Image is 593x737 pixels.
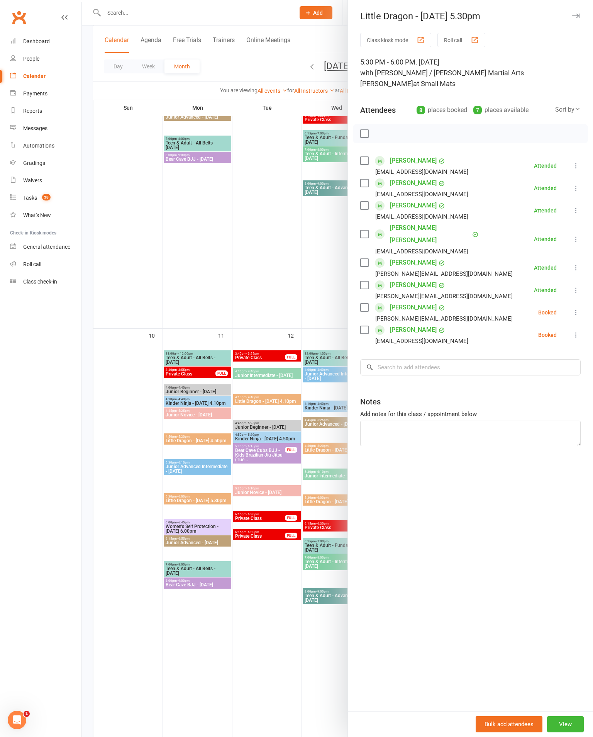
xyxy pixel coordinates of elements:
[534,287,557,293] div: Attended
[10,137,81,155] a: Automations
[375,212,468,222] div: [EMAIL_ADDRESS][DOMAIN_NAME]
[534,163,557,168] div: Attended
[23,177,42,183] div: Waivers
[360,33,431,47] button: Class kiosk mode
[555,105,581,115] div: Sort by
[23,56,39,62] div: People
[538,332,557,338] div: Booked
[23,195,37,201] div: Tasks
[23,278,57,285] div: Class check-in
[23,160,45,166] div: Gradings
[10,85,81,102] a: Payments
[534,185,557,191] div: Attended
[413,80,456,88] span: at Small Mats
[534,208,557,213] div: Attended
[10,50,81,68] a: People
[8,711,26,729] iframe: Intercom live chat
[10,273,81,290] a: Class kiosk mode
[348,11,593,22] div: Little Dragon - [DATE] 5.30pm
[10,120,81,137] a: Messages
[360,409,581,419] div: Add notes for this class / appointment below
[23,125,47,131] div: Messages
[10,68,81,85] a: Calendar
[360,57,581,89] div: 5:30 PM - 6:00 PM, [DATE]
[390,155,437,167] a: [PERSON_NAME]
[417,106,425,114] div: 8
[360,359,581,375] input: Search to add attendees
[534,236,557,242] div: Attended
[375,269,513,279] div: [PERSON_NAME][EMAIL_ADDRESS][DOMAIN_NAME]
[390,177,437,189] a: [PERSON_NAME]
[473,105,529,115] div: places available
[375,336,468,346] div: [EMAIL_ADDRESS][DOMAIN_NAME]
[476,716,542,732] button: Bulk add attendees
[24,711,30,717] span: 1
[375,291,513,301] div: [PERSON_NAME][EMAIL_ADDRESS][DOMAIN_NAME]
[390,222,470,246] a: [PERSON_NAME] [PERSON_NAME]
[10,102,81,120] a: Reports
[42,194,51,200] span: 38
[375,189,468,199] div: [EMAIL_ADDRESS][DOMAIN_NAME]
[375,167,468,177] div: [EMAIL_ADDRESS][DOMAIN_NAME]
[390,301,437,314] a: [PERSON_NAME]
[10,172,81,189] a: Waivers
[437,33,485,47] button: Roll call
[23,108,42,114] div: Reports
[417,105,467,115] div: places booked
[23,73,46,79] div: Calendar
[23,261,41,267] div: Roll call
[9,8,29,27] a: Clubworx
[473,106,482,114] div: 7
[10,207,81,224] a: What's New
[390,279,437,291] a: [PERSON_NAME]
[360,69,524,88] span: with [PERSON_NAME] / [PERSON_NAME] Martial Arts [PERSON_NAME]
[10,33,81,50] a: Dashboard
[10,189,81,207] a: Tasks 38
[10,155,81,172] a: Gradings
[10,256,81,273] a: Roll call
[360,105,396,115] div: Attendees
[23,244,70,250] div: General attendance
[10,238,81,256] a: General attendance kiosk mode
[538,310,557,315] div: Booked
[23,38,50,44] div: Dashboard
[23,143,54,149] div: Automations
[534,265,557,270] div: Attended
[23,90,47,97] div: Payments
[390,199,437,212] a: [PERSON_NAME]
[23,212,51,218] div: What's New
[547,716,584,732] button: View
[375,314,513,324] div: [PERSON_NAME][EMAIL_ADDRESS][DOMAIN_NAME]
[360,396,381,407] div: Notes
[390,324,437,336] a: [PERSON_NAME]
[390,256,437,269] a: [PERSON_NAME]
[375,246,468,256] div: [EMAIL_ADDRESS][DOMAIN_NAME]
